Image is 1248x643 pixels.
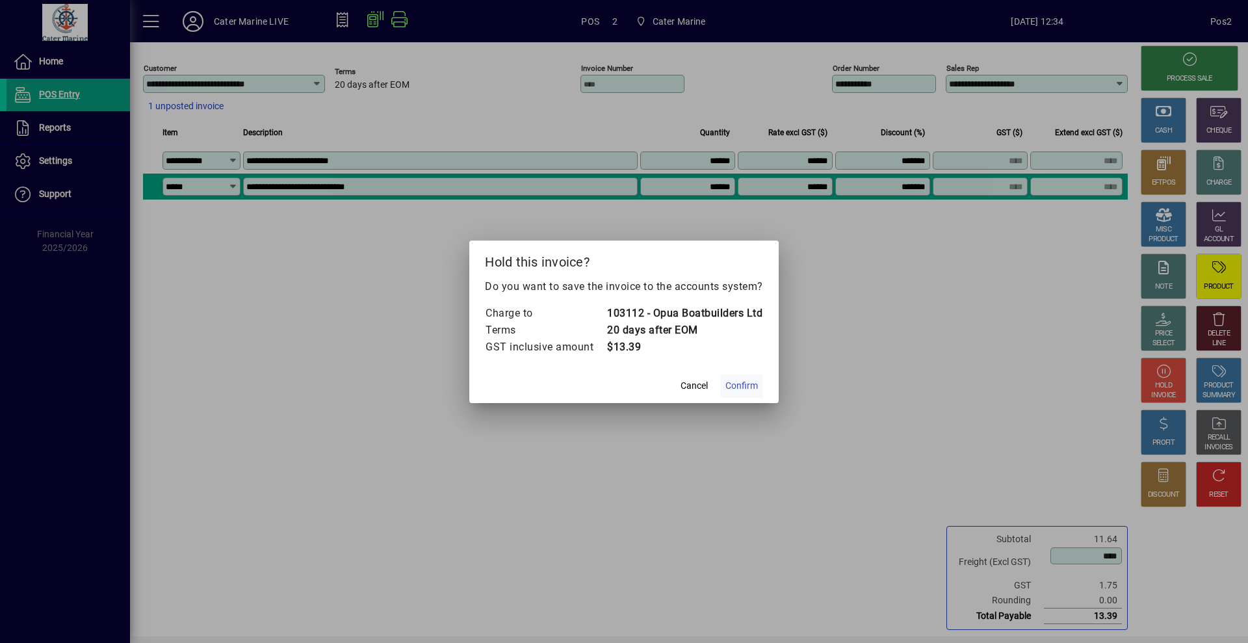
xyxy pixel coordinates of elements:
button: Cancel [673,374,715,398]
td: 103112 - Opua Boatbuilders Ltd [606,305,762,322]
p: Do you want to save the invoice to the accounts system? [485,279,763,295]
td: 20 days after EOM [606,322,762,339]
h2: Hold this invoice? [469,241,779,278]
button: Confirm [720,374,763,398]
td: Terms [485,322,606,339]
td: GST inclusive amount [485,339,606,356]
td: Charge to [485,305,606,322]
td: $13.39 [606,339,762,356]
span: Confirm [725,379,758,393]
span: Cancel [681,379,708,393]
